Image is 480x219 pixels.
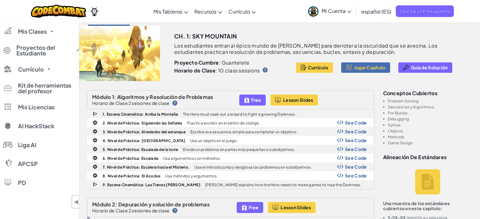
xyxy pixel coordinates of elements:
[388,99,472,103] li: Problem Solving
[92,201,111,208] span: Módulo
[251,97,261,102] span: Free
[87,153,374,162] a: 6. Nivel de Práctica: Escalada Usa argumentos con métodos. Show Code Logo See Code
[117,94,213,100] span: Algoritmos y Resolución de Problemas
[281,205,311,210] span: Lesson Slides
[296,62,333,73] button: Currículo
[191,3,225,20] a: Recursos
[183,112,296,116] p: The Hero must seek out a wizard to fight a growing Darkness.
[93,182,98,187] img: IconCutscene.svg
[308,65,328,70] span: Currículo
[93,111,98,117] img: IconCutscene.svg
[92,138,98,143] img: IconPracticeLevel.svg
[153,8,182,15] span: Mis Tableros
[103,147,178,152] b: 5. Nivel de Práctica: Escalada de la torre
[341,62,390,73] button: Jugar Capítulo
[92,164,98,169] img: IconPracticeLevel.svg
[172,208,177,213] img: IconHint.svg
[103,174,160,178] b: 8. Nivel de Práctica: El Acodus
[190,130,297,134] p: Escribe una secuencia simple para completar un objetivo.
[112,201,117,208] span: 2:
[87,171,374,180] a: 8. Nivel de Práctica: El Acodus Usa métodos y argumentos. Show Code Logo See Code
[174,32,237,41] h3: Ch. 1: Sky Mountain
[103,138,186,143] b: 4. Nivel de Práctica: [GEOGRAPHIC_DATA]
[337,164,343,169] img: Show Code Logo
[383,90,472,96] h3: Conceptos cubiertos
[87,180,374,189] a: 9. Escena Cinemática: Las Tierras [PERSON_NAME] [PERSON_NAME] explains how the Hero needs to make...
[205,183,361,187] p: [PERSON_NAME] explains how the Hero needs to make games to trap the Darkness.
[92,155,98,160] img: IconPracticeLevel.svg
[283,97,313,102] span: Lesson Slides
[183,147,295,152] p: Divide un problema en partes más pequeñas o subobjetivos.
[174,43,456,55] p: Los estudiantes entran al épico mundo de [PERSON_NAME] para derrotar a la oscuridad que se avecin...
[103,112,178,117] b: 1. Escena Cinemática: Arriba la Montaña
[305,1,354,21] a: Mi Cuenta
[345,138,367,143] span: See Code
[358,3,394,20] a: español (ES)
[241,204,247,211] img: IconFreeLevelv2.svg
[194,8,216,15] span: Recursos
[337,120,343,125] img: Show Code Logo
[103,165,190,170] b: 7. Nivel de Práctica: Escalera hacia el Misterio.
[74,197,79,206] span: ◀
[361,8,391,15] span: español (ES)
[194,165,311,169] p: Usa el método jump y desglosa los problemas en subobjetivos.
[92,101,169,106] p: Horario de Clase 2 sesiones de clase
[187,121,260,125] p: Practica escribir en el editor de código.
[103,130,186,134] b: 3. Nivel de Práctica: Alrededor del estanque
[388,123,472,127] li: Syntax
[388,141,472,145] li: Game Design
[89,7,99,16] img: Ozaria
[87,145,374,153] a: 5. Nivel de Práctica: Escalada de la torre Divide un problema en partes más pequeñas o subobjetiv...
[411,65,447,70] span: Guía de Solución
[270,95,318,106] button: Lesson Slides
[18,66,44,72] span: Currículo
[337,147,343,151] img: Show Code Logo
[103,121,182,125] b: 2. Nivel de Práctica: Siguiendo las Señales
[225,3,259,20] a: Currículo
[322,8,351,14] span: Mi Cuenta
[92,120,98,125] img: IconPracticeLevel.svg
[174,59,219,66] b: Proyecto Cumbre
[263,67,268,72] img: IconHint.svg
[388,129,472,133] li: Objects
[92,208,169,213] p: Horario de Clase 2 sesiones de clase
[92,147,98,152] img: IconPracticeLevel.svg
[174,67,216,74] b: Horario de Clase
[388,117,472,121] li: Debugging
[388,111,472,115] li: Por Bucles
[396,5,454,17] a: Solicitar un Presupuesto
[345,173,367,178] span: See Code
[398,62,452,73] a: Guía de Solución
[18,142,36,148] span: Liga AI
[388,105,472,109] li: Secuencias y Algoritmos
[18,104,55,110] span: Mis Licencias
[150,3,191,20] a: Mis Tableros
[16,45,73,56] span: Proyectos del Estudiante
[268,202,316,213] button: Lesson Slides
[92,173,98,178] img: IconPracticeLevel.svg
[92,129,98,134] img: IconPracticeLevel.svg
[103,156,158,161] b: 6. Nivel de Práctica: Escalada
[190,139,238,143] p: Usa un objeto en el juego.
[249,205,258,210] span: Free
[383,154,472,160] h3: Alineación de Estándares
[337,173,343,178] img: Show Code Logo
[87,162,374,171] a: 7. Nivel de Práctica: Escalera hacia el Misterio. Usa el método jump y desglosa los problemas en ...
[228,8,250,15] span: Currículo
[87,136,374,145] a: 4. Nivel de Práctica: [GEOGRAPHIC_DATA] Usa un objeto en el juego. Show Code Logo See Code
[18,123,54,129] span: AI HackStack
[383,201,472,211] p: Una muestra de los estándares cubiertos en este capítulo:
[174,67,260,74] p: : 10 class sessions
[174,60,292,66] p: : Guantelete
[337,129,343,134] img: Show Code Logo
[31,5,86,18] img: CodeCombat logo
[354,65,386,70] span: Jugar Capítulo
[92,94,111,100] span: Módulo
[345,129,367,134] span: See Code
[345,164,367,169] span: See Code
[103,182,200,187] b: 9. Escena Cinemática: Las Tierras [PERSON_NAME]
